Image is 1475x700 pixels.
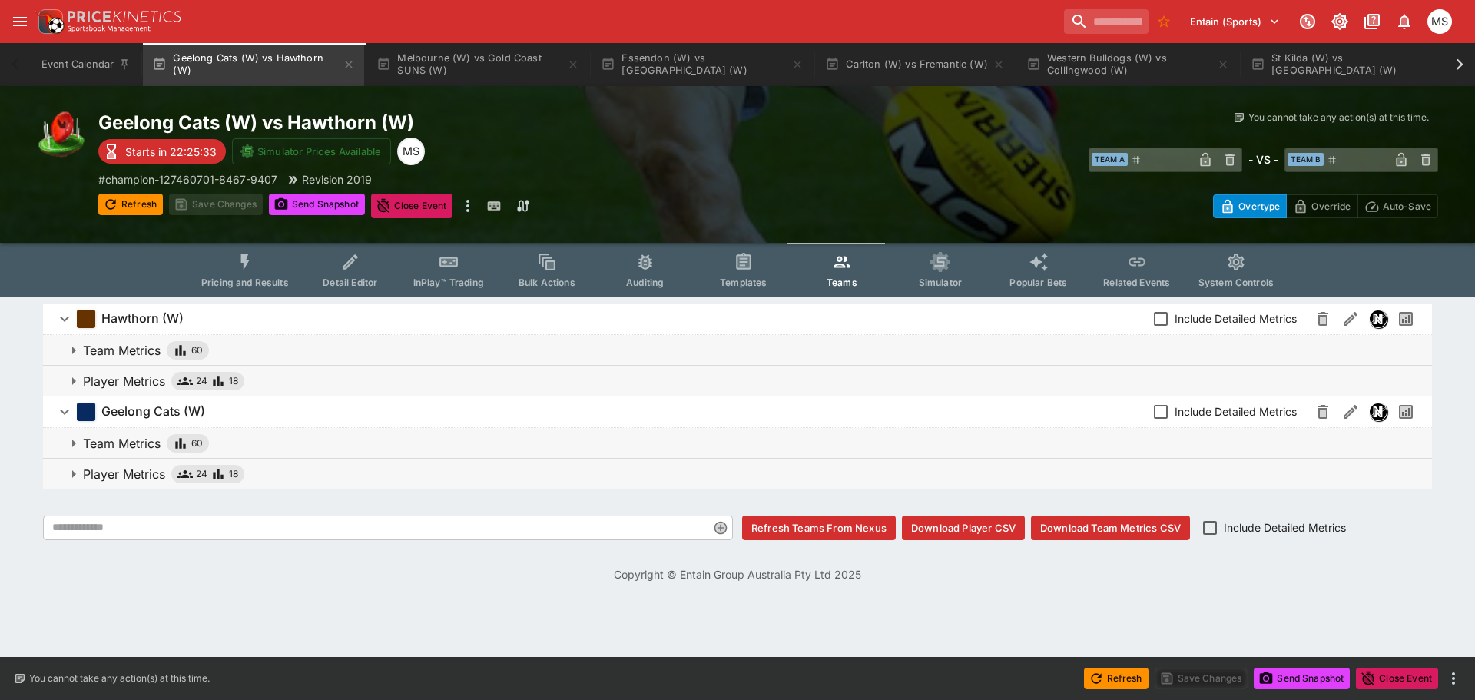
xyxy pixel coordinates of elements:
[1213,194,1438,218] div: Start From
[189,243,1286,297] div: Event type filters
[1198,277,1274,288] span: System Controls
[1181,9,1289,34] button: Select Tenant
[43,335,1432,366] button: Team Metrics60
[1364,398,1392,426] button: Nexus
[83,341,161,360] p: Team Metrics
[1175,310,1297,327] span: Include Detailed Metrics
[1009,277,1067,288] span: Popular Bets
[592,43,813,86] button: Essendon (W) vs [GEOGRAPHIC_DATA] (W)
[125,144,217,160] p: Starts in 22:25:33
[34,6,65,37] img: PriceKinetics Logo
[1286,194,1357,218] button: Override
[43,396,1432,427] button: Geelong Cats (W)Include Detailed MetricsNexusPast Performances
[1326,8,1354,35] button: Toggle light/dark mode
[1357,194,1438,218] button: Auto-Save
[1423,5,1457,38] button: Matthew Scott
[1370,403,1387,420] img: nexus.svg
[1152,9,1176,34] button: No Bookmarks
[371,194,453,218] button: Close Event
[196,466,207,482] span: 24
[1427,9,1452,34] div: Matthew Scott
[1254,668,1350,689] button: Send Snapshot
[1064,9,1149,34] input: search
[919,277,962,288] span: Simulator
[816,43,1014,86] button: Carlton (W) vs Fremantle (W)
[196,373,207,389] span: 24
[101,403,205,420] h6: Geelong Cats (W)
[1392,398,1420,426] button: Past Performances
[1213,194,1287,218] button: Overtype
[1356,668,1438,689] button: Close Event
[459,194,477,218] button: more
[98,171,277,187] p: Copy To Clipboard
[323,277,377,288] span: Detail Editor
[37,111,86,160] img: australian_rules.png
[519,277,575,288] span: Bulk Actions
[43,428,1432,459] button: Team Metrics60
[43,304,1432,334] button: Hawthorn (W)Include Detailed MetricsNexusPast Performances
[68,25,151,32] img: Sportsbook Management
[742,516,896,540] button: Refresh Teams From Nexus
[83,465,165,483] p: Player Metrics
[101,310,184,327] h6: Hawthorn (W)
[6,8,34,35] button: open drawer
[43,366,1432,396] button: Player Metrics2418
[1248,151,1278,168] h6: - VS -
[98,194,163,215] button: Refresh
[98,111,768,134] h2: Copy To Clipboard
[32,43,140,86] button: Event Calendar
[229,373,238,389] span: 18
[1241,43,1463,86] button: St Kilda (W) vs [GEOGRAPHIC_DATA] (W)
[1369,403,1387,421] div: Nexus
[720,277,767,288] span: Templates
[68,11,181,22] img: PriceKinetics
[201,277,289,288] span: Pricing and Results
[1294,8,1321,35] button: Connected to PK
[1288,153,1324,166] span: Team B
[367,43,588,86] button: Melbourne (W) vs Gold Coast SUNS (W)
[1084,668,1149,689] button: Refresh
[43,459,1432,489] button: Player Metrics2418
[83,372,165,390] p: Player Metrics
[232,138,391,164] button: Simulator Prices Available
[1364,305,1392,333] button: Nexus
[302,171,372,187] p: Revision 2019
[1444,669,1463,688] button: more
[1175,403,1297,420] span: Include Detailed Metrics
[1370,310,1387,327] img: nexus.svg
[1311,198,1351,214] p: Override
[1224,519,1346,536] span: Include Detailed Metrics
[83,434,161,453] p: Team Metrics
[29,672,210,685] p: You cannot take any action(s) at this time.
[1092,153,1128,166] span: Team A
[1369,310,1387,328] div: Nexus
[1031,516,1190,540] button: Download Team Metrics CSV
[1392,305,1420,333] button: Past Performances
[1238,198,1280,214] p: Overtype
[413,277,484,288] span: InPlay™ Trading
[1103,277,1170,288] span: Related Events
[191,436,203,451] span: 60
[397,138,425,165] div: Matthew Scott
[626,277,664,288] span: Auditing
[1383,198,1431,214] p: Auto-Save
[143,43,364,86] button: Geelong Cats (W) vs Hawthorn (W)
[827,277,857,288] span: Teams
[1358,8,1386,35] button: Documentation
[1017,43,1238,86] button: Western Bulldogs (W) vs Collingwood (W)
[902,516,1025,540] button: Download Player CSV
[1248,111,1429,124] p: You cannot take any action(s) at this time.
[1390,8,1418,35] button: Notifications
[269,194,365,215] button: Send Snapshot
[191,343,203,358] span: 60
[229,466,238,482] span: 18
